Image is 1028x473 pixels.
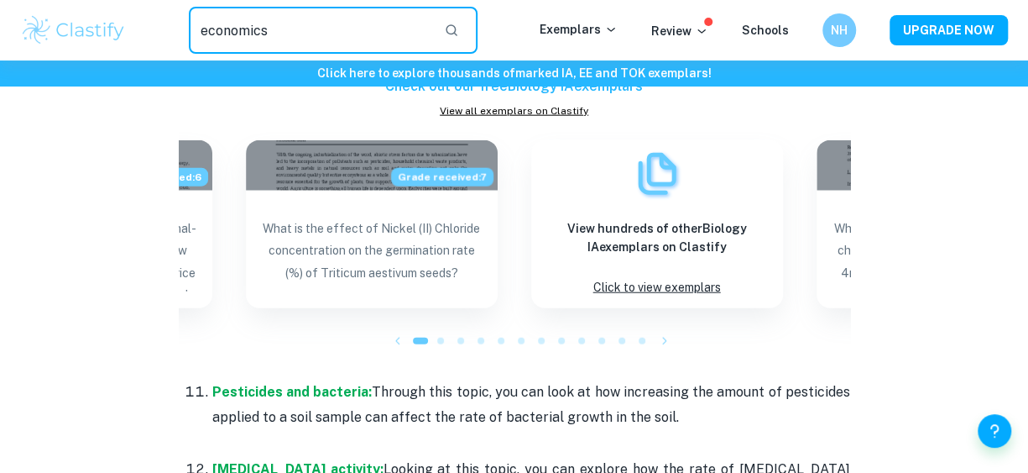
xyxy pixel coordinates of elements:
a: View all exemplars on Clastify [179,103,850,118]
h6: Check out our free Biology IA exemplars [179,76,850,97]
p: Exemplars [540,20,618,39]
a: Blog exemplar: What is the effect of Nickel (II) ChloriGrade received:7What is the effect of Nick... [246,140,498,308]
a: Schools [742,24,789,37]
img: Exemplars [632,149,682,199]
p: Through this topic, you can look at how increasing the amount of pesticides applied to a soil sam... [212,380,850,431]
span: Grade received: 7 [391,168,493,187]
h6: View hundreds of other Biology IA exemplars on Clastify [545,219,770,256]
p: Click to view exemplars [593,276,721,299]
a: Pesticides and bacteria: [212,384,372,400]
img: Clastify logo [20,13,127,47]
p: What is the effect of Nickel (II) Chloride concentration on the germination rate (%) of Triticum ... [259,218,484,292]
input: Search for any exemplars... [189,7,431,54]
button: NH [822,13,856,47]
a: ExemplarsView hundreds of otherBiology IAexemplars on ClastifyClick to view exemplars [531,140,783,308]
p: Review [651,22,708,40]
button: UPGRADE NOW [890,15,1008,45]
button: Help and Feedback [978,414,1011,448]
h6: Click here to explore thousands of marked IA, EE and TOK exemplars ! [3,64,1025,82]
h6: NH [830,21,849,39]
